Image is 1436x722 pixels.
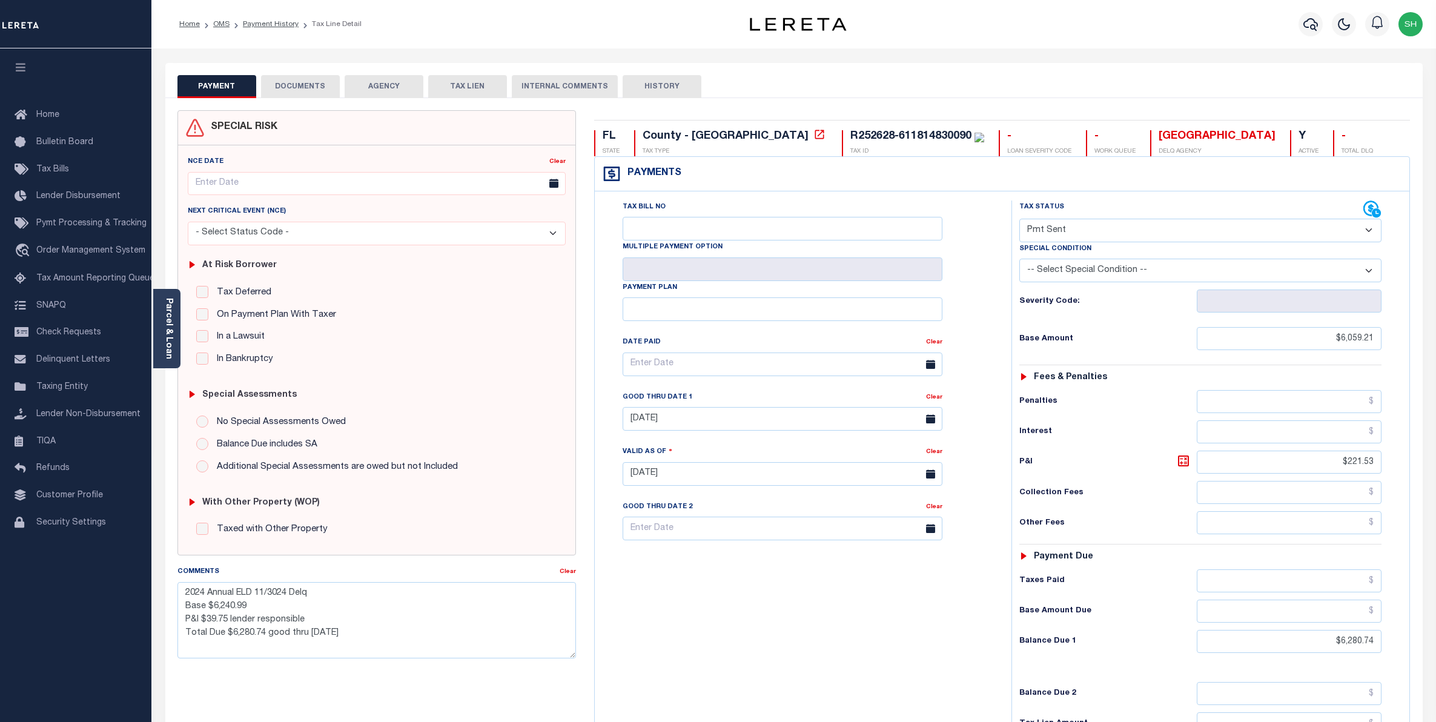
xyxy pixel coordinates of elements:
button: TAX LIEN [428,75,507,98]
a: Clear [560,569,576,575]
input: $ [1197,390,1382,413]
label: Tax Bill No [623,202,666,213]
p: ACTIVE [1299,147,1319,156]
h6: with Other Property (WOP) [202,498,320,508]
label: Multiple Payment Option [623,242,723,253]
input: $ [1197,569,1382,592]
button: INTERNAL COMMENTS [512,75,618,98]
a: Clear [926,449,942,455]
span: Delinquent Letters [36,356,110,364]
label: Date Paid [623,337,661,348]
span: Home [36,111,59,119]
img: svg+xml;base64,PHN2ZyB4bWxucz0iaHR0cDovL3d3dy53My5vcmcvMjAwMC9zdmciIHBvaW50ZXItZXZlbnRzPSJub25lIi... [1398,12,1423,36]
li: Tax Line Detail [299,19,362,30]
a: Clear [926,504,942,510]
label: Additional Special Assessments are owed but not Included [211,460,458,474]
div: FL [603,130,620,144]
input: $ [1197,630,1382,653]
i: travel_explore [15,243,34,259]
img: check-icon-green.svg [974,133,984,142]
h6: Base Amount Due [1019,606,1197,616]
h6: Severity Code: [1019,297,1197,306]
label: Good Thru Date 2 [623,502,692,512]
div: County - [GEOGRAPHIC_DATA] [643,131,809,142]
span: Bulletin Board [36,138,93,147]
span: Tax Amount Reporting Queue [36,274,154,283]
span: Customer Profile [36,491,103,500]
label: Taxed with Other Property [211,523,328,537]
p: WORK QUEUE [1094,147,1136,156]
h6: Balance Due 1 [1019,637,1197,646]
label: NCE Date [188,157,223,167]
span: Taxing Entity [36,383,88,391]
h6: Taxes Paid [1019,576,1197,586]
button: PAYMENT [177,75,256,98]
div: Y [1299,130,1319,144]
span: Pymt Processing & Tracking [36,219,147,228]
p: TAX ID [850,147,984,156]
a: Clear [926,394,942,400]
label: Balance Due includes SA [211,438,317,452]
input: Enter Date [623,407,942,431]
label: Comments [177,567,219,577]
label: Valid as Of [623,446,672,457]
h6: P&I [1019,454,1197,471]
span: Refunds [36,464,70,472]
p: TOTAL DLQ [1342,147,1373,156]
label: On Payment Plan With Taxer [211,308,336,322]
label: In Bankruptcy [211,353,273,366]
button: HISTORY [623,75,701,98]
input: Enter Date [623,353,942,376]
h6: Interest [1019,427,1197,437]
h6: Balance Due 2 [1019,689,1197,698]
span: Check Requests [36,328,101,337]
input: Enter Date [623,517,942,540]
a: Clear [549,159,566,165]
input: $ [1197,451,1382,474]
p: DELQ AGENCY [1159,147,1276,156]
h6: Collection Fees [1019,488,1197,498]
label: Special Condition [1019,244,1091,254]
div: - [1342,130,1373,144]
h6: Special Assessments [202,390,297,400]
span: Security Settings [36,518,106,527]
p: TAX TYPE [643,147,827,156]
h6: At Risk Borrower [202,260,277,271]
p: LOAN SEVERITY CODE [1007,147,1071,156]
div: R252628-611814830090 [850,131,971,142]
span: SNAPQ [36,301,66,310]
input: $ [1197,682,1382,705]
div: - [1007,130,1071,144]
label: Tax Status [1019,202,1064,213]
label: Next Critical Event (NCE) [188,207,286,217]
label: No Special Assessments Owed [211,416,346,429]
label: In a Lawsuit [211,330,265,344]
a: Home [179,21,200,28]
input: Enter Date [188,172,566,196]
input: $ [1197,420,1382,443]
span: Lender Non-Disbursement [36,410,141,419]
label: Tax Deferred [211,286,271,300]
span: Lender Disbursement [36,192,121,200]
label: Good Thru Date 1 [623,392,692,403]
a: Clear [926,339,942,345]
span: TIQA [36,437,56,445]
input: $ [1197,600,1382,623]
h6: Penalties [1019,397,1197,406]
a: Parcel & Loan [164,298,173,359]
h6: Base Amount [1019,334,1197,344]
div: - [1094,130,1136,144]
button: DOCUMENTS [261,75,340,98]
input: Enter Date [623,462,942,486]
h6: Fees & Penalties [1034,373,1107,383]
input: $ [1197,511,1382,534]
button: AGENCY [345,75,423,98]
h6: Payment due [1034,552,1093,562]
a: OMS [213,21,230,28]
span: Tax Bills [36,165,69,174]
span: Order Management System [36,247,145,255]
input: $ [1197,481,1382,504]
a: Payment History [243,21,299,28]
h6: Other Fees [1019,518,1197,528]
input: $ [1197,327,1382,350]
